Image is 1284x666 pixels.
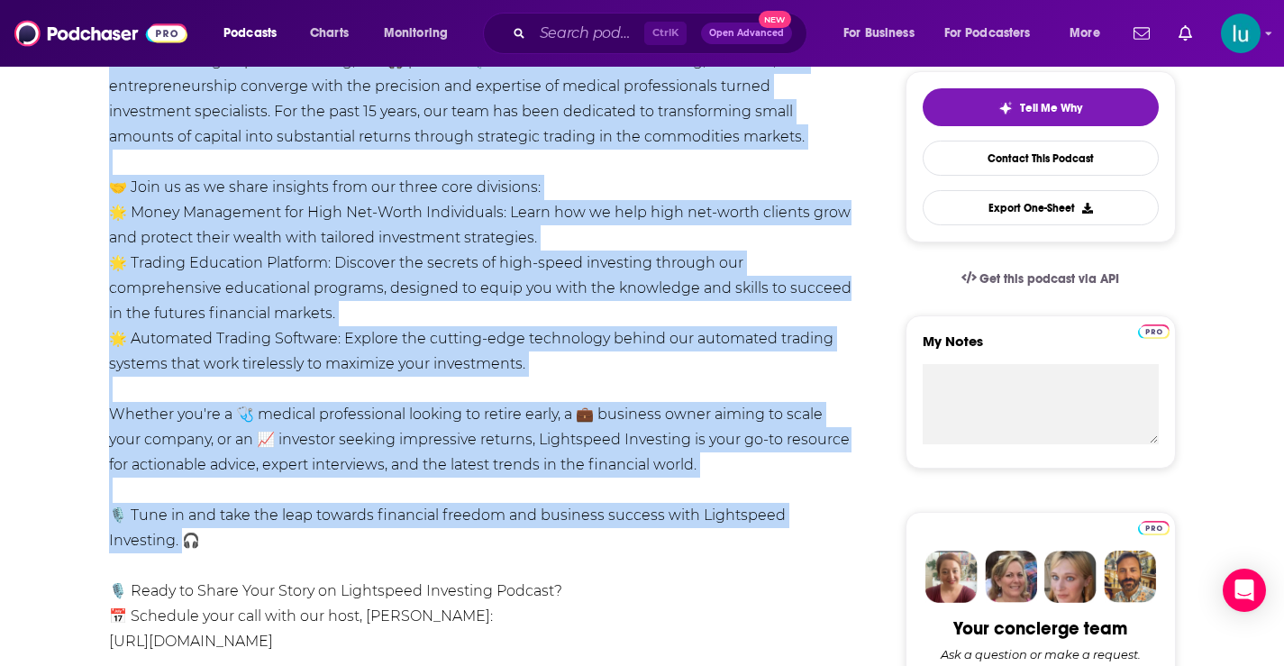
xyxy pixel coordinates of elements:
button: open menu [1057,19,1123,48]
img: Jules Profile [1044,551,1097,603]
a: Pro website [1138,322,1170,339]
div: Your concierge team [953,617,1127,640]
img: Podchaser Pro [1138,521,1170,535]
span: Charts [310,21,349,46]
img: Barbara Profile [985,551,1037,603]
button: open menu [371,19,471,48]
span: Podcasts [223,21,277,46]
button: tell me why sparkleTell Me Why [923,88,1159,126]
input: Search podcasts, credits, & more... [533,19,644,48]
img: Podchaser Pro [1138,324,1170,339]
span: Open Advanced [709,29,784,38]
button: Show profile menu [1221,14,1261,53]
span: More [1070,21,1100,46]
span: New [759,11,791,28]
img: Sydney Profile [925,551,978,603]
button: Open AdvancedNew [701,23,792,44]
div: Open Intercom Messenger [1223,569,1266,612]
button: open menu [933,19,1057,48]
a: Show notifications dropdown [1171,18,1199,49]
a: Get this podcast via API [947,257,1134,301]
span: Logged in as lusodano [1221,14,1261,53]
label: My Notes [923,333,1159,364]
button: open menu [211,19,300,48]
div: Ask a question or make a request. [941,647,1141,661]
a: Show notifications dropdown [1126,18,1157,49]
img: tell me why sparkle [998,101,1013,115]
button: open menu [831,19,937,48]
span: Ctrl K [644,22,687,45]
span: For Podcasters [944,21,1031,46]
span: Monitoring [384,21,448,46]
span: Tell Me Why [1020,101,1082,115]
button: Export One-Sheet [923,190,1159,225]
span: Get this podcast via API [979,271,1119,287]
a: [URL][DOMAIN_NAME] [109,633,273,650]
span: For Business [843,21,915,46]
img: User Profile [1221,14,1261,53]
img: Podchaser - Follow, Share and Rate Podcasts [14,16,187,50]
a: Charts [298,19,360,48]
img: Jon Profile [1104,551,1156,603]
a: Contact This Podcast [923,141,1159,176]
a: Pro website [1138,518,1170,535]
div: Search podcasts, credits, & more... [500,13,824,54]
